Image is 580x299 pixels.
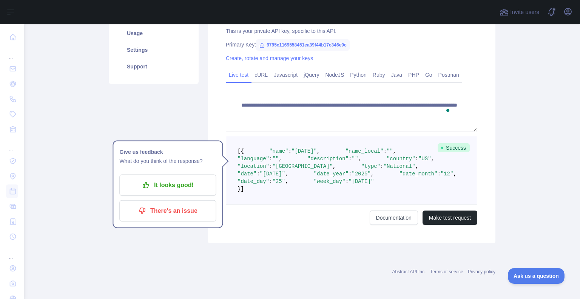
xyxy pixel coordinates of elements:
[301,69,322,81] a: jQuery
[119,156,216,166] p: What do you think of the response?
[415,156,418,162] span: :
[272,156,279,162] span: ""
[400,171,438,177] span: "date_month"
[361,163,380,169] span: "type"
[418,156,431,162] span: "US"
[6,245,18,260] div: ...
[388,69,406,81] a: Java
[346,178,349,184] span: :
[387,156,415,162] span: "country"
[238,186,241,192] span: }
[393,148,396,154] span: ,
[510,8,539,17] span: Invite users
[226,55,313,61] a: Create, rotate and manage your keys
[119,175,216,196] button: It looks good!
[352,171,371,177] span: "2025"
[322,69,347,81] a: NodeJS
[392,269,426,274] a: Abstract API Inc.
[352,156,358,162] span: ""
[435,69,462,81] a: Postman
[119,200,216,222] button: There's an issue
[285,171,288,177] span: ,
[241,186,244,192] span: ]
[119,147,216,156] h1: Give us feedback
[279,156,282,162] span: ,
[118,42,190,58] a: Settings
[423,211,477,225] button: Make test request
[349,171,352,177] span: :
[256,171,259,177] span: :
[125,204,210,217] p: There's an issue
[238,163,269,169] span: "location"
[438,143,470,152] span: Success
[380,163,383,169] span: :
[125,179,210,192] p: It looks good!
[349,178,374,184] span: "[DATE]"
[6,45,18,60] div: ...
[358,156,361,162] span: ,
[256,39,350,51] span: 9795c1169558451ea39f44b17c346e9c
[251,69,271,81] a: cURL
[422,69,435,81] a: Go
[269,178,272,184] span: :
[226,86,477,132] textarea: To enrich screen reader interactions, please activate Accessibility in Grammarly extension settings
[269,163,272,169] span: :
[405,69,422,81] a: PHP
[238,178,269,184] span: "date_day"
[370,211,418,225] a: Documentation
[468,269,495,274] a: Privacy policy
[346,148,384,154] span: "name_local"
[238,156,269,162] span: "language"
[415,163,418,169] span: ,
[285,178,288,184] span: ,
[314,178,346,184] span: "week_day"
[430,269,463,274] a: Terms of service
[437,171,440,177] span: :
[272,163,333,169] span: "[GEOGRAPHIC_DATA]"
[317,148,320,154] span: ,
[333,163,336,169] span: ,
[453,171,456,177] span: ,
[288,148,291,154] span: :
[226,69,251,81] a: Live test
[272,178,285,184] span: "25"
[241,148,244,154] span: {
[292,148,317,154] span: "[DATE]"
[238,171,256,177] span: "date"
[387,148,393,154] span: ""
[370,69,388,81] a: Ruby
[269,156,272,162] span: :
[118,58,190,75] a: Support
[384,148,387,154] span: :
[238,148,241,154] span: [
[118,25,190,42] a: Usage
[260,171,285,177] span: "[DATE]"
[269,148,288,154] span: "name"
[347,69,370,81] a: Python
[314,171,349,177] span: "date_year"
[384,163,415,169] span: "National"
[441,171,454,177] span: "12"
[271,69,301,81] a: Javascript
[6,138,18,153] div: ...
[371,171,374,177] span: ,
[349,156,352,162] span: :
[431,156,434,162] span: ,
[226,41,477,48] div: Primary Key:
[307,156,349,162] span: "description"
[226,27,477,35] div: This is your private API key, specific to this API.
[498,6,541,18] button: Invite users
[508,268,565,284] iframe: Toggle Customer Support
